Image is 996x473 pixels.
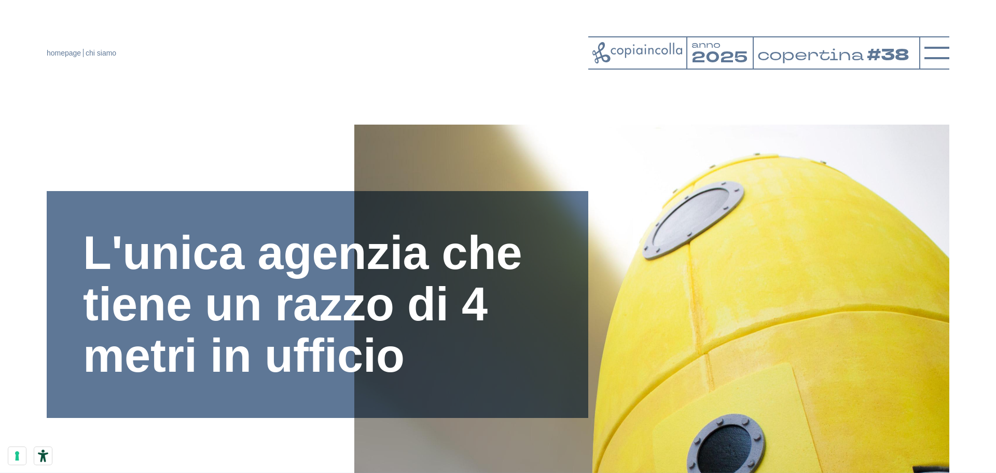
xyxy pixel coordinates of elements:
[83,227,552,382] h1: L'unica agenzia che tiene un razzo di 4 metri in ufficio
[691,39,721,51] tspan: anno
[47,49,81,57] a: homepage
[757,44,867,65] tspan: copertina
[86,49,116,57] span: chi siamo
[691,47,748,69] tspan: 2025
[34,447,52,465] button: Strumenti di accessibilità
[870,44,914,67] tspan: #38
[8,447,26,465] button: Le tue preferenze relative al consenso per le tecnologie di tracciamento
